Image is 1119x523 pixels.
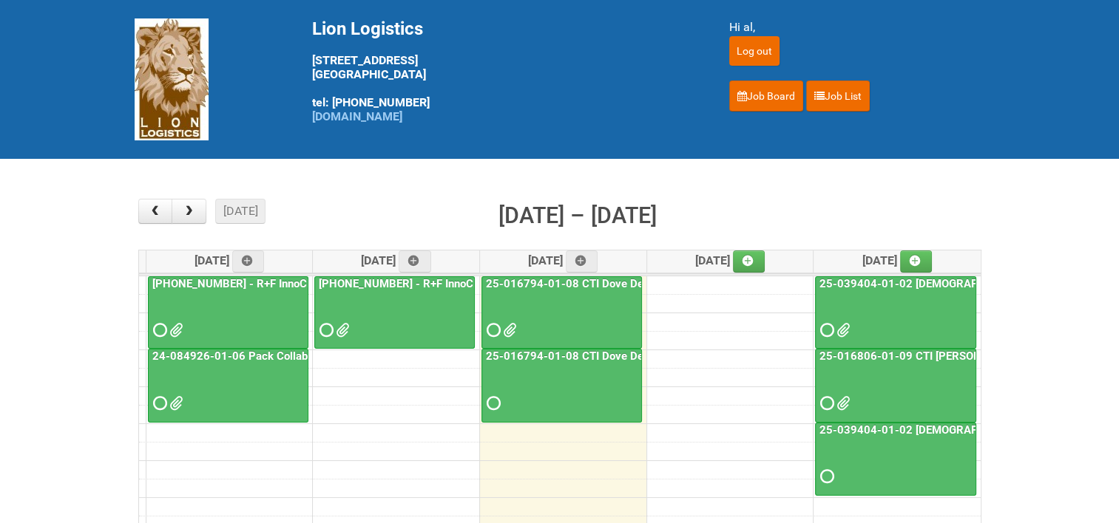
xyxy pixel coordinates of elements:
[806,81,870,112] a: Job List
[399,250,431,273] a: Add an event
[361,253,431,267] span: [DATE]
[232,250,265,273] a: Add an event
[900,250,933,273] a: Add an event
[148,349,308,422] a: 24-084926-01-06 Pack Collab Wand Tint
[135,18,209,140] img: Lion Logistics
[815,349,976,422] a: 25-016806-01-09 CTI [PERSON_NAME] Bar Superior HUT
[820,471,831,482] span: Requested
[149,277,324,290] a: [PHONE_NUMBER] - R+F InnoCPT
[169,398,180,409] span: grp 1001 2..jpg group 1001 1..jpg MOR 24-084926-01-08.xlsm Labels 24-084926-01-06 Pack Collab Wan...
[729,81,803,112] a: Job Board
[195,253,265,267] span: [DATE]
[815,423,976,496] a: 25-039404-01-02 [DEMOGRAPHIC_DATA] Wet Shave SQM - photo slot
[733,250,765,273] a: Add an event
[695,253,765,267] span: [DATE]
[729,18,985,36] div: Hi al,
[481,276,642,349] a: 25-016794-01-08 CTI Dove Deep Moisture
[312,18,692,123] div: [STREET_ADDRESS] [GEOGRAPHIC_DATA] tel: [PHONE_NUMBER]
[312,109,402,123] a: [DOMAIN_NAME]
[817,349,1112,363] a: 25-016806-01-09 CTI [PERSON_NAME] Bar Superior HUT
[336,325,346,335] span: GROUP 001.jpg GROUP 001 (2).jpg
[729,36,780,66] input: Log out
[153,325,163,335] span: Requested
[862,253,933,267] span: [DATE]
[836,325,847,335] span: JNF 25-039404-01-02_REV.doc MDN 25-039404-01-02 MDN #2.xlsx MDN 25-039404-01-02.xlsx
[815,276,976,349] a: 25-039404-01-02 [DEMOGRAPHIC_DATA] Wet Shave SQM
[528,253,598,267] span: [DATE]
[483,277,705,290] a: 25-016794-01-08 CTI Dove Deep Moisture
[320,325,330,335] span: Requested
[566,250,598,273] a: Add an event
[483,349,771,363] a: 25-016794-01-08 CTI Dove Deep Moisture - Photos slot
[836,398,847,409] span: LPF - 25-016806-01-09 CTI Dove CM Bar Superior HUT.xlsx Dove CM Usage Instructions.pdf MDN - 25-0...
[498,199,657,233] h2: [DATE] – [DATE]
[153,398,163,409] span: Requested
[503,325,513,335] span: 25-016794-01-01_LABELS_Lion1.xlsx MOR 25-016794-01-08.xlsm 25-016794-01-01_LABELS_Lion.xlsx Dove ...
[316,277,550,290] a: [PHONE_NUMBER] - R+F InnoCPT - photo slot
[314,276,475,349] a: [PHONE_NUMBER] - R+F InnoCPT - photo slot
[149,349,363,363] a: 24-084926-01-06 Pack Collab Wand Tint
[148,276,308,349] a: [PHONE_NUMBER] - R+F InnoCPT
[215,199,266,224] button: [DATE]
[169,325,180,335] span: MDN 25-032854-01-08 Left overs.xlsx MOR 25-032854-01-08.xlsm 25_032854_01_LABELS_Lion.xlsx MDN 25...
[135,72,209,86] a: Lion Logistics
[820,325,831,335] span: Requested
[487,325,497,335] span: Requested
[481,349,642,422] a: 25-016794-01-08 CTI Dove Deep Moisture - Photos slot
[487,398,497,409] span: Requested
[312,18,423,39] span: Lion Logistics
[817,277,1118,290] a: 25-039404-01-02 [DEMOGRAPHIC_DATA] Wet Shave SQM
[820,398,831,409] span: Requested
